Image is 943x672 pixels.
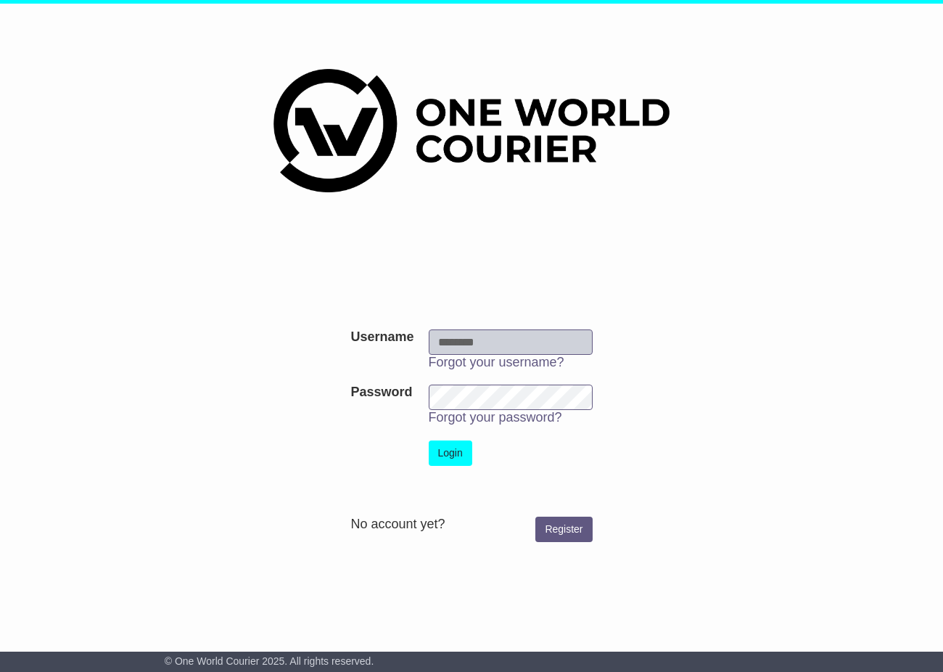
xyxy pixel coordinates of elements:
[165,655,374,667] span: © One World Courier 2025. All rights reserved.
[350,517,592,533] div: No account yet?
[429,410,562,425] a: Forgot your password?
[535,517,592,542] a: Register
[350,385,412,401] label: Password
[350,329,413,345] label: Username
[273,69,670,192] img: One World
[429,355,564,369] a: Forgot your username?
[429,441,472,466] button: Login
